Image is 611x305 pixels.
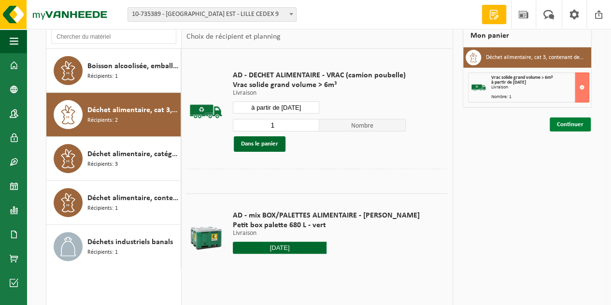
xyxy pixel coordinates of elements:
[550,117,591,131] a: Continuer
[128,7,297,22] span: 10-735389 - SUEZ RV NORD EST - LILLE CEDEX 9
[233,211,420,220] span: AD - mix BOX/PALETTES ALIMENTAIRE - [PERSON_NAME]
[233,80,406,90] span: Vrac solide grand volume > 6m³
[46,137,181,181] button: Déchet alimentaire, catégorie 2, contenant des produits d'origine animale, emballage mélangé Réci...
[233,220,420,230] span: Petit box palette 680 L - vert
[87,72,118,81] span: Récipients: 1
[46,49,181,93] button: Boisson alcoolisée, emballages en verre Récipients: 1
[128,8,296,21] span: 10-735389 - SUEZ RV NORD EST - LILLE CEDEX 9
[87,148,178,160] span: Déchet alimentaire, catégorie 2, contenant des produits d'origine animale, emballage mélangé
[491,80,526,85] strong: à partir de [DATE]
[233,102,319,114] input: Sélectionnez date
[87,116,118,125] span: Récipients: 2
[87,160,118,169] span: Récipients: 3
[46,181,181,225] button: Déchet alimentaire, contenant des produits d'origine animale, non emballé, catégorie 3 Récipients: 1
[87,192,178,204] span: Déchet alimentaire, contenant des produits d'origine animale, non emballé, catégorie 3
[182,25,285,49] div: Choix de récipient et planning
[233,242,327,254] input: Sélectionnez date
[233,230,420,237] p: Livraison
[491,85,589,90] div: Livraison
[87,60,178,72] span: Boisson alcoolisée, emballages en verre
[233,90,406,97] p: Livraison
[87,204,118,213] span: Récipients: 1
[46,225,181,268] button: Déchets industriels banals Récipients: 1
[491,75,553,80] span: Vrac solide grand volume > 6m³
[234,136,285,152] button: Dans le panier
[87,236,173,248] span: Déchets industriels banals
[87,248,118,257] span: Récipients: 1
[51,29,176,44] input: Chercher du matériel
[87,104,178,116] span: Déchet alimentaire, cat 3, contenant des produits d'origine animale, emballage synthétique
[46,93,181,137] button: Déchet alimentaire, cat 3, contenant des produits d'origine animale, emballage synthétique Récipi...
[463,24,592,47] div: Mon panier
[486,50,584,65] h3: Déchet alimentaire, cat 3, contenant des produits d'origine animale, emballage synthétique
[491,95,589,100] div: Nombre: 1
[233,71,406,80] span: AD - DECHET ALIMENTAIRE - VRAC (camion poubelle)
[319,119,406,131] span: Nombre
